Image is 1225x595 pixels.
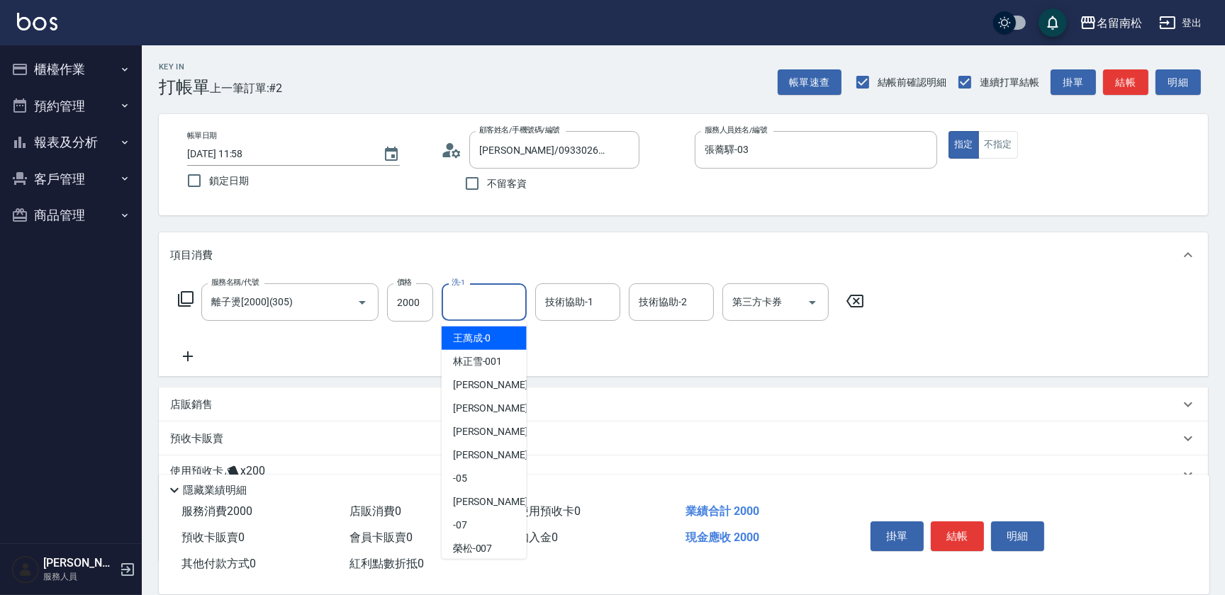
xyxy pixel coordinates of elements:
span: 上一筆訂單:#2 [210,79,283,97]
h3: 打帳單 [159,77,210,97]
span: [PERSON_NAME] -04 [453,424,542,439]
button: Choose date, selected date is 2025-10-10 [374,137,408,171]
span: 現金應收 2000 [686,531,759,544]
button: Open [351,291,374,314]
p: 隱藏業績明細 [183,483,247,498]
label: 帳單日期 [187,130,217,141]
span: 榮松 -007 [453,541,493,556]
span: 其他付款方式 0 [181,557,256,570]
button: 明細 [991,521,1044,551]
span: 鎖定日期 [209,174,249,188]
span: 使用預收卡 0 [518,504,581,518]
span: [PERSON_NAME] -03 [453,401,542,416]
span: [PERSON_NAME] -06 [453,494,542,509]
span: 店販消費 0 [349,504,401,518]
button: 不指定 [978,131,1018,159]
span: 業績合計 2000 [686,504,759,518]
p: 項目消費 [170,248,213,263]
label: 服務人員姓名/編號 [705,125,767,135]
span: -07 [453,518,467,533]
button: 預約管理 [6,88,136,125]
span: 扣入金 0 [518,531,558,544]
p: 服務人員 [43,570,116,583]
label: 洗-1 [452,277,465,288]
span: 林正雪 -001 [453,354,503,369]
button: 帳單速查 [778,69,841,96]
button: 掛單 [1051,69,1096,96]
span: 預收卡販賣 0 [181,531,245,544]
img: Person [11,555,40,584]
button: 商品管理 [6,197,136,234]
div: 項目消費 [159,232,1208,278]
span: [PERSON_NAME] -004 [453,448,548,463]
span: x200 [240,464,265,485]
span: 連續打單結帳 [980,75,1039,90]
span: 會員卡販賣 0 [349,531,413,544]
button: Open [801,291,824,314]
span: 不留客資 [487,176,527,191]
label: 價格 [397,277,412,288]
h2: Key In [159,62,210,72]
span: 王萬成 -0 [453,331,491,346]
div: 名留南松 [1097,14,1142,32]
p: 店販銷售 [170,397,213,412]
span: 結帳前確認明細 [878,75,947,90]
button: 結帳 [1103,69,1148,96]
button: 登出 [1153,10,1208,36]
span: 紅利點數折抵 0 [349,557,424,570]
button: 掛單 [871,521,924,551]
span: [PERSON_NAME] -02 [453,378,542,392]
button: 結帳 [931,521,984,551]
button: 名留南松 [1074,8,1148,38]
label: 顧客姓名/手機號碼/編號 [479,125,560,135]
div: 店販銷售 [159,387,1208,421]
p: 使用預收卡 [170,464,223,485]
button: 報表及分析 [6,124,136,161]
label: 服務名稱/代號 [211,277,259,288]
img: Logo [17,13,57,30]
span: -05 [453,471,467,486]
h5: [PERSON_NAME] [43,556,116,570]
button: 明細 [1156,69,1201,96]
button: 櫃檯作業 [6,51,136,88]
button: 指定 [949,131,979,159]
p: 預收卡販賣 [170,431,223,446]
div: 預收卡販賣 [159,421,1208,455]
div: 使用預收卡x200 [159,455,1208,494]
input: YYYY/MM/DD hh:mm [187,142,369,166]
button: save [1039,8,1067,37]
button: 客戶管理 [6,161,136,198]
span: 服務消費 2000 [181,504,252,518]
